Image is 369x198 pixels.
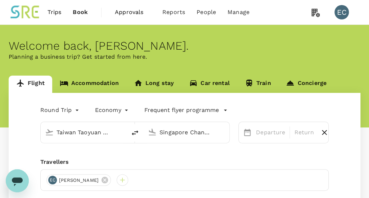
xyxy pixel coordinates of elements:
button: delete [126,124,144,141]
a: Car rental [181,76,237,93]
a: Accommodation [52,76,126,93]
p: Frequent flyer programme [144,106,219,114]
p: Planning a business trip? Get started from here. [9,53,360,61]
iframe: Button to launch messaging window [6,169,29,192]
div: Round Trip [40,104,81,116]
p: Departure [256,128,285,137]
div: EC [48,176,57,184]
span: Manage [228,8,249,17]
input: Depart from [57,127,111,138]
div: EC[PERSON_NAME] [46,174,111,186]
span: People [197,8,216,17]
a: Long stay [126,76,181,93]
span: Trips [48,8,62,17]
span: Reports [162,8,185,17]
button: Frequent flyer programme [144,106,228,114]
span: Book [73,8,88,17]
a: Flight [9,76,52,93]
a: Concierge [278,76,334,93]
div: Economy [95,104,130,116]
span: [PERSON_NAME] [55,177,103,184]
div: Welcome back , [PERSON_NAME] . [9,39,360,53]
div: Travellers [40,158,329,166]
img: Synera Renewable Energy [9,4,42,20]
input: Going to [159,127,214,138]
div: EC [334,5,349,19]
p: Return [294,128,314,137]
a: Train [237,76,279,93]
button: Open [224,131,226,133]
span: Approvals [115,8,151,17]
button: Open [121,131,123,133]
